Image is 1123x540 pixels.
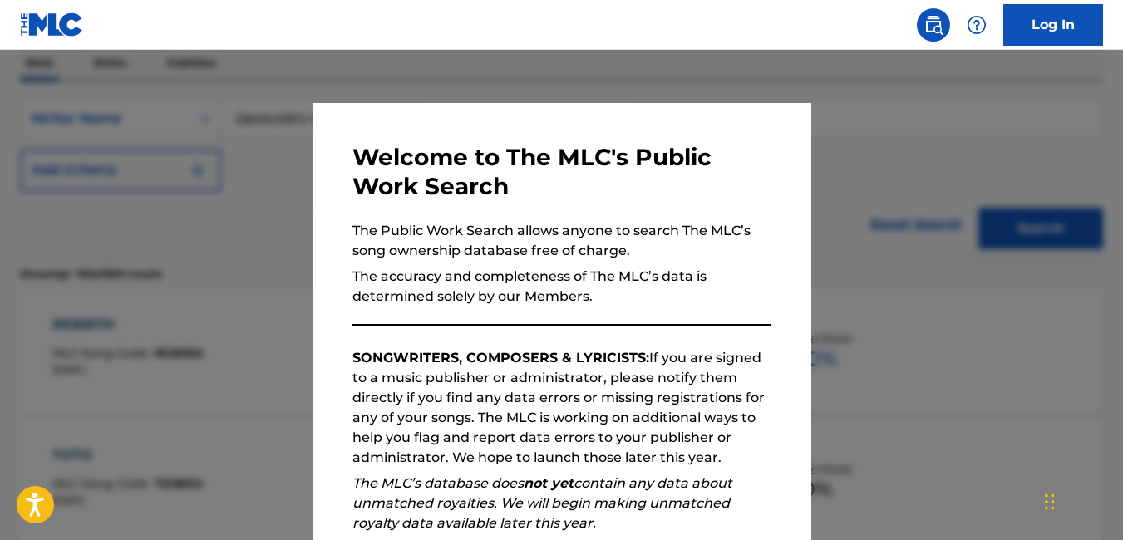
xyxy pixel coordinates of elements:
em: The MLC’s database does contain any data about unmatched royalties. We will begin making unmatche... [352,475,732,531]
a: Public Search [917,8,950,42]
div: Help [960,8,993,42]
img: help [967,15,987,35]
img: MLC Logo [20,12,84,37]
h3: Welcome to The MLC's Public Work Search [352,143,771,201]
iframe: Chat Widget [1040,460,1123,540]
div: Drag [1045,477,1055,527]
p: The Public Work Search allows anyone to search The MLC’s song ownership database free of charge. [352,221,771,261]
strong: not yet [524,475,574,491]
p: If you are signed to a music publisher or administrator, please notify them directly if you find ... [352,348,771,468]
a: Log In [1003,4,1103,46]
img: search [924,15,943,35]
strong: SONGWRITERS, COMPOSERS & LYRICISTS: [352,350,649,366]
p: The accuracy and completeness of The MLC’s data is determined solely by our Members. [352,267,771,307]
